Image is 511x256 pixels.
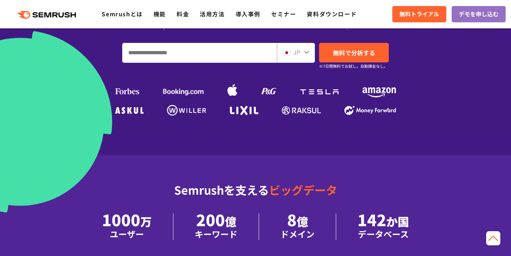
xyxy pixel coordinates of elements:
[259,213,336,240] li: 8
[225,213,236,229] span: 億
[392,6,446,22] a: 無料トライアル
[399,10,439,19] span: 無料トライアル
[386,213,409,229] span: か国
[154,10,166,18] a: 機能
[195,228,237,240] div: キーワード
[200,10,225,18] a: 活用方法
[297,213,308,229] span: 億
[452,6,506,22] a: デモを申し込む
[459,10,499,19] span: デモを申し込む
[319,43,389,62] a: 無料で分析する
[173,213,259,240] li: 200
[333,48,375,57] span: 無料で分析する
[336,213,430,240] li: 142
[123,43,276,62] input: URL、キーワードを入力してください
[177,10,189,18] a: 料金
[319,63,388,69] small: ※7日間無料でお試し。自動課金なし。
[102,10,142,18] a: Semrushとは
[357,228,409,240] div: データベース
[271,10,296,18] a: セミナー
[294,48,300,56] span: JP
[269,182,337,198] span: ビッグデータ
[307,10,357,18] a: 資料ダウンロード
[51,178,460,213] div: Semrushを支える
[280,228,314,240] div: ドメイン
[236,10,260,18] a: 導入事例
